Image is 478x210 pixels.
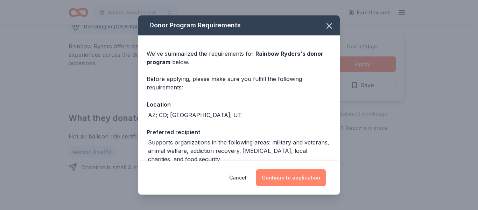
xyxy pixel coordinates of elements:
[147,128,331,137] div: Preferred recipient
[147,49,331,66] div: We've summarized the requirements for below.
[148,111,242,119] div: AZ; CO; [GEOGRAPHIC_DATA]; UT
[138,15,340,35] div: Donor Program Requirements
[256,169,326,186] button: Continue to application
[229,169,246,186] button: Cancel
[147,75,331,92] div: Before applying, please make sure you fulfill the following requirements:
[148,138,331,163] div: Supports organizations in the following areas: military and veterans, animal welfare, addiction r...
[147,100,331,109] div: Location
